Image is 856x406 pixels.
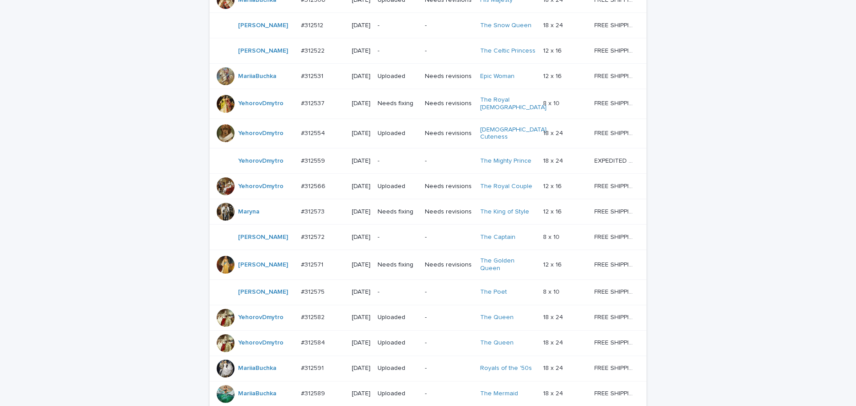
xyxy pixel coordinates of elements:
[594,363,637,372] p: FREE SHIPPING - preview in 1-2 business days, after your approval delivery will take 5-10 b.d.
[594,259,637,269] p: FREE SHIPPING - preview in 1-2 business days, after your approval delivery will take 5-10 b.d.
[480,47,535,55] a: The Celtic Princess
[378,100,418,107] p: Needs fixing
[425,183,473,190] p: Needs revisions
[352,314,370,321] p: [DATE]
[210,12,650,38] tr: [PERSON_NAME] #312512#312512 [DATE]--The Snow Queen 18 x 2418 x 24 FREE SHIPPING - preview in 1-2...
[543,312,565,321] p: 18 x 24
[425,157,473,165] p: -
[210,148,650,174] tr: YehorovDmytro #312559#312559 [DATE]--The Mighty Prince 18 x 2418 x 24 EXPEDITED SHIPPING - previe...
[378,261,418,269] p: Needs fixing
[480,390,518,398] a: The Mermaid
[543,287,561,296] p: 8 x 10
[594,287,637,296] p: FREE SHIPPING - preview in 1-2 business days, after your approval delivery will take 5-10 b.d.
[301,156,327,165] p: #312559
[238,339,284,347] a: YehorovDmytro
[480,22,531,29] a: The Snow Queen
[301,71,325,80] p: #312531
[352,288,370,296] p: [DATE]
[543,181,564,190] p: 12 x 16
[352,100,370,107] p: [DATE]
[480,314,514,321] a: The Queen
[480,257,536,272] a: The Golden Queen
[480,157,531,165] a: The Mighty Prince
[210,250,650,280] tr: [PERSON_NAME] #312571#312571 [DATE]Needs fixingNeeds revisionsThe Golden Queen 12 x 1612 x 16 FRE...
[352,183,370,190] p: [DATE]
[594,98,637,107] p: FREE SHIPPING - preview in 1-2 business days, after your approval delivery will take 5-10 b.d.
[352,208,370,216] p: [DATE]
[352,130,370,137] p: [DATE]
[543,206,564,216] p: 12 x 16
[425,261,473,269] p: Needs revisions
[378,365,418,372] p: Uploaded
[543,156,565,165] p: 18 x 24
[378,47,418,55] p: -
[210,63,650,89] tr: MariiaBuchka #312531#312531 [DATE]UploadedNeeds revisionsEpic Woman 12 x 1612 x 16 FREE SHIPPING ...
[594,71,637,80] p: FREE SHIPPING - preview in 1-2 business days, after your approval delivery will take 5-10 b.d.
[301,388,327,398] p: #312589
[352,390,370,398] p: [DATE]
[210,330,650,356] tr: YehorovDmytro #312584#312584 [DATE]Uploaded-The Queen 18 x 2418 x 24 FREE SHIPPING - preview in 1...
[352,73,370,80] p: [DATE]
[594,20,637,29] p: FREE SHIPPING - preview in 1-2 business days, after your approval delivery will take 5-10 b.d.
[425,365,473,372] p: -
[425,47,473,55] p: -
[480,183,532,190] a: The Royal Couple
[210,174,650,199] tr: YehorovDmytro #312566#312566 [DATE]UploadedNeeds revisionsThe Royal Couple 12 x 1612 x 16 FREE SH...
[238,390,276,398] a: MariiaBuchka
[378,288,418,296] p: -
[301,312,326,321] p: #312582
[594,206,637,216] p: FREE SHIPPING - preview in 1-2 business days, after your approval delivery will take 5-10 b.d.
[352,261,370,269] p: [DATE]
[425,100,473,107] p: Needs revisions
[425,288,473,296] p: -
[301,259,325,269] p: #312571
[301,45,326,55] p: #312522
[594,312,637,321] p: FREE SHIPPING - preview in 1-2 business days, after your approval delivery will take 5-10 b.d.
[425,22,473,29] p: -
[594,388,637,398] p: FREE SHIPPING - preview in 1-2 business days, after your approval delivery will take 5-10 b.d.
[238,22,288,29] a: [PERSON_NAME]
[543,337,565,347] p: 18 x 24
[480,73,514,80] a: Epic Woman
[594,181,637,190] p: FREE SHIPPING - preview in 1-2 business days, after your approval delivery will take 5-10 b.d.
[238,73,276,80] a: MariiaBuchka
[594,156,637,165] p: EXPEDITED SHIPPING - preview in 1 business day; delivery up to 5 business days after your approval.
[543,71,564,80] p: 12 x 16
[378,157,418,165] p: -
[238,100,284,107] a: YehorovDmytro
[301,181,327,190] p: #312566
[210,305,650,330] tr: YehorovDmytro #312582#312582 [DATE]Uploaded-The Queen 18 x 2418 x 24 FREE SHIPPING - preview in 1...
[543,45,564,55] p: 12 x 16
[238,157,284,165] a: YehorovDmytro
[543,20,565,29] p: 18 x 24
[480,96,547,111] a: The Royal [DEMOGRAPHIC_DATA]
[352,22,370,29] p: [DATE]
[210,119,650,148] tr: YehorovDmytro #312554#312554 [DATE]UploadedNeeds revisions[DEMOGRAPHIC_DATA] Cuteness 18 x 2418 x...
[378,130,418,137] p: Uploaded
[352,234,370,241] p: [DATE]
[210,38,650,63] tr: [PERSON_NAME] #312522#312522 [DATE]--The Celtic Princess 12 x 1612 x 16 FREE SHIPPING - preview i...
[301,337,327,347] p: #312584
[378,183,418,190] p: Uploaded
[425,208,473,216] p: Needs revisions
[238,47,288,55] a: [PERSON_NAME]
[352,47,370,55] p: [DATE]
[425,73,473,80] p: Needs revisions
[480,208,529,216] a: The King of Style
[301,206,326,216] p: #312573
[238,261,288,269] a: [PERSON_NAME]
[210,199,650,225] tr: Maryna #312573#312573 [DATE]Needs fixingNeeds revisionsThe King of Style 12 x 1612 x 16 FREE SHIP...
[301,287,326,296] p: #312575
[594,337,637,347] p: FREE SHIPPING - preview in 1-2 business days, after your approval delivery will take 5-10 b.d.
[543,98,561,107] p: 8 x 10
[543,128,565,137] p: 18 x 24
[480,234,515,241] a: The Captain
[352,339,370,347] p: [DATE]
[210,279,650,305] tr: [PERSON_NAME] #312575#312575 [DATE]--The Poet 8 x 108 x 10 FREE SHIPPING - preview in 1-2 busines...
[238,208,259,216] a: Maryna
[425,339,473,347] p: -
[425,130,473,137] p: Needs revisions
[480,365,532,372] a: Royals of the '50s
[543,259,564,269] p: 12 x 16
[378,22,418,29] p: -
